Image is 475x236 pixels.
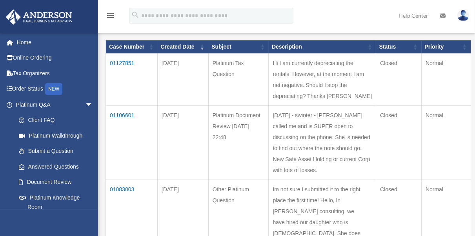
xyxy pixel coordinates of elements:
[208,40,269,54] th: Subject: activate to sort column ascending
[157,106,208,180] td: [DATE]
[11,159,97,174] a: Answered Questions
[5,50,105,66] a: Online Ordering
[4,9,75,25] img: Anderson Advisors Platinum Portal
[5,81,105,97] a: Order StatusNEW
[157,54,208,106] td: [DATE]
[11,113,101,128] a: Client FAQ
[269,106,376,180] td: [DATE] - swinter - [PERSON_NAME] called me and is SUPER open to discussing on the phone. She is n...
[131,11,140,19] i: search
[45,83,62,95] div: NEW
[376,54,422,106] td: Closed
[11,128,101,143] a: Platinum Walkthrough
[106,11,115,20] i: menu
[11,143,101,159] a: Submit a Question
[5,65,105,81] a: Tax Organizers
[376,106,422,180] td: Closed
[457,10,469,21] img: User Pic
[106,106,158,180] td: 01106601
[269,54,376,106] td: Hi I am currently depreciating the rentals. However, at the moment I am net negative. Should I st...
[422,54,471,106] td: Normal
[422,106,471,180] td: Normal
[208,54,269,106] td: Platinum Tax Question
[106,14,115,20] a: menu
[11,190,101,215] a: Platinum Knowledge Room
[376,40,422,54] th: Status: activate to sort column ascending
[157,40,208,54] th: Created Date: activate to sort column ascending
[5,97,101,113] a: Platinum Q&Aarrow_drop_down
[106,40,158,54] th: Case Number: activate to sort column ascending
[5,34,105,50] a: Home
[85,97,101,113] span: arrow_drop_down
[11,174,101,190] a: Document Review
[106,54,158,106] td: 01127851
[208,106,269,180] td: Platinum Document Review [DATE] 22:48
[422,40,471,54] th: Priority: activate to sort column ascending
[269,40,376,54] th: Description: activate to sort column ascending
